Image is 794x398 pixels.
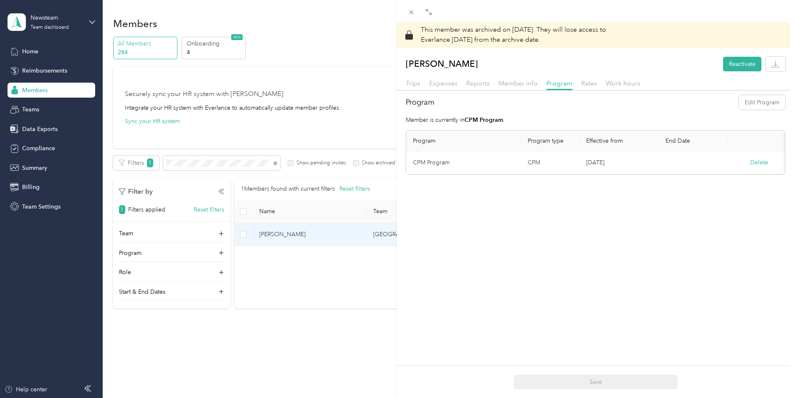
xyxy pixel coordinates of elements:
span: Rates [581,79,597,87]
iframe: Everlance-gr Chat Button Frame [747,351,794,398]
h2: Program [406,97,435,108]
th: Program [406,131,521,151]
span: Member info [498,79,538,87]
p: Member is currently in . [406,116,785,124]
button: Reactivate [723,57,761,71]
td: CPM Program [406,151,521,174]
p: [PERSON_NAME] [406,57,478,71]
td: CPM [521,151,579,174]
th: End Date [659,131,728,151]
p: This member was archived on [DATE] . [421,25,606,45]
span: Expenses [429,79,458,87]
td: [DATE] [579,151,659,174]
span: Program [546,79,572,87]
th: Effective from [579,131,659,151]
span: Work hours [606,79,640,87]
span: Trips [406,79,420,87]
button: Delete [750,158,768,167]
strong: CPM Program [465,116,503,123]
span: Reports [466,79,490,87]
button: Edit Program [739,95,785,110]
th: Program type [521,131,579,151]
span: They will lose access to Everlance [DATE] from the archive date. [421,25,606,44]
